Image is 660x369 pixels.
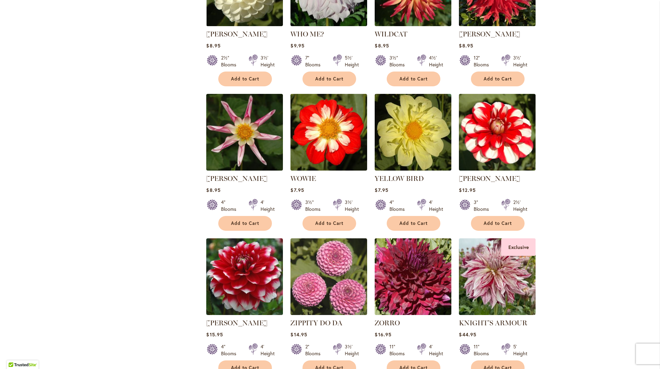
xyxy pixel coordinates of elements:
span: Add to Cart [231,76,259,82]
img: ZAKARY ROBERT [206,238,283,315]
div: 4' Height [261,343,275,357]
div: 3½' Height [513,54,527,68]
div: 3½' Height [345,199,359,213]
a: ZIPPITY DO DA [290,310,367,316]
a: KNIGHTS ARMOUR Exclusive [459,310,536,316]
span: $8.95 [206,42,220,49]
div: 4" Blooms [221,343,240,357]
div: 5' Height [513,343,527,357]
a: [PERSON_NAME] [206,319,267,327]
span: $8.95 [459,42,473,49]
div: 2½" Blooms [221,54,240,68]
span: Add to Cart [231,220,259,226]
button: Add to Cart [218,216,272,231]
div: 3½" Blooms [389,54,409,68]
a: WILDCAT [375,30,407,38]
div: 3½" Blooms [305,199,324,213]
div: 4' Height [429,343,443,357]
div: 11" Blooms [474,343,493,357]
a: ZAKARY ROBERT [206,310,283,316]
span: Add to Cart [315,220,343,226]
span: $7.95 [375,187,388,193]
a: [PERSON_NAME] [459,30,520,38]
a: Who Me? [290,21,367,28]
div: 3½' Height [261,54,275,68]
div: 7" Blooms [305,54,324,68]
div: 5½' Height [345,54,359,68]
img: YELLOW BIRD [375,94,451,171]
div: 4" Blooms [221,199,240,213]
a: WHITE NETTIE [206,21,283,28]
a: WILDCAT [375,21,451,28]
span: $44.95 [459,331,476,338]
img: YORO KOBI [459,94,536,171]
div: 11" Blooms [389,343,409,357]
a: Wildman [459,21,536,28]
span: $14.95 [290,331,307,338]
button: Add to Cart [471,216,525,231]
a: WILLIE WILLIE [206,165,283,172]
img: WILLIE WILLIE [206,94,283,171]
img: KNIGHTS ARMOUR [459,238,536,315]
a: [PERSON_NAME] [459,174,520,183]
button: Add to Cart [387,216,440,231]
span: $8.95 [375,42,389,49]
span: $12.95 [459,187,475,193]
div: 4" Blooms [389,199,409,213]
img: ZIPPITY DO DA [290,238,367,315]
a: WHO ME? [290,30,324,38]
a: ZORRO [375,319,400,327]
div: Exclusive [501,238,536,256]
button: Add to Cart [302,72,356,86]
a: YELLOW BIRD [375,174,424,183]
a: [PERSON_NAME] [206,174,267,183]
a: WOWIE [290,174,316,183]
iframe: Launch Accessibility Center [5,345,24,364]
div: 4½' Height [429,54,443,68]
span: Add to Cart [484,76,512,82]
span: Add to Cart [399,220,428,226]
a: ZIPPITY DO DA [290,319,342,327]
img: WOWIE [290,94,367,171]
span: $7.95 [290,187,304,193]
a: Zorro [375,310,451,316]
div: 3" Blooms [474,199,493,213]
span: $15.95 [206,331,223,338]
button: Add to Cart [218,72,272,86]
button: Add to Cart [302,216,356,231]
div: 4' Height [261,199,275,213]
span: $9.95 [290,42,304,49]
span: $16.95 [375,331,391,338]
img: Zorro [375,238,451,315]
a: KNIGHT'S ARMOUR [459,319,527,327]
button: Add to Cart [387,72,440,86]
div: 4' Height [429,199,443,213]
div: 2½' Height [513,199,527,213]
div: 3½' Height [345,343,359,357]
div: 12" Blooms [474,54,493,68]
div: 2" Blooms [305,343,324,357]
span: $8.95 [206,187,220,193]
a: YORO KOBI [459,165,536,172]
span: Add to Cart [315,76,343,82]
a: WOWIE [290,165,367,172]
a: [PERSON_NAME] [206,30,267,38]
span: Add to Cart [484,220,512,226]
a: YELLOW BIRD [375,165,451,172]
button: Add to Cart [471,72,525,86]
span: Add to Cart [399,76,428,82]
